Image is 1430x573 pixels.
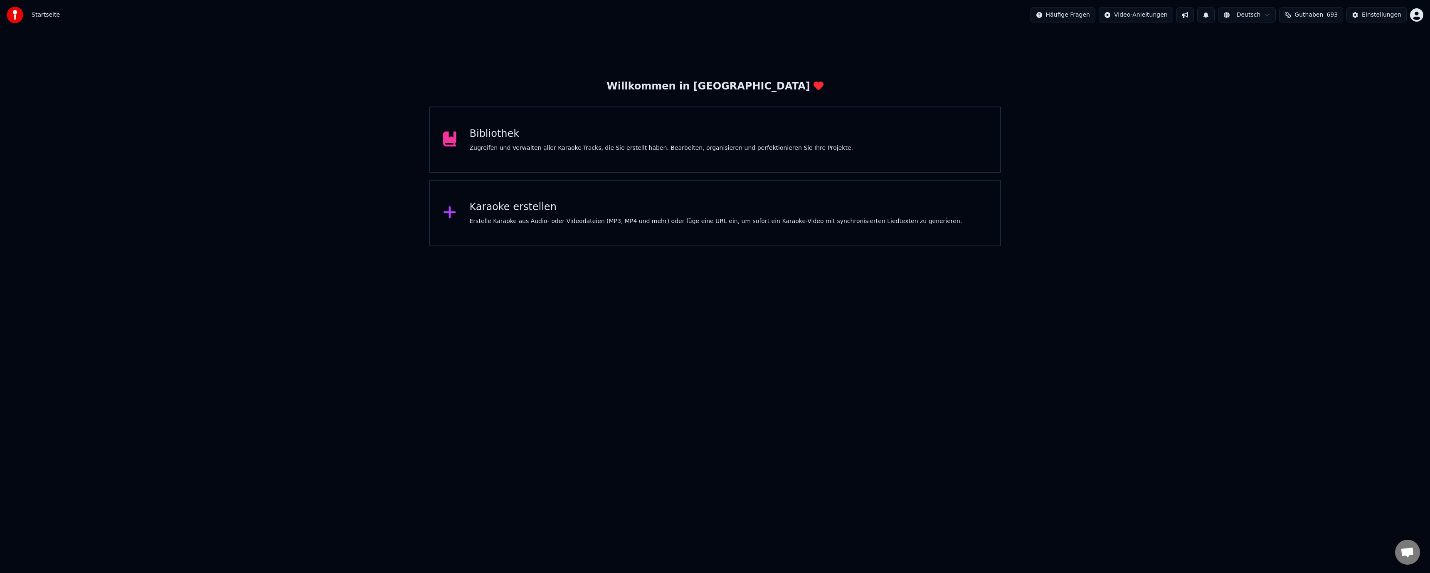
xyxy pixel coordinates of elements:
[1395,540,1420,565] a: Chat öffnen
[32,11,60,19] nav: breadcrumb
[470,127,853,141] div: Bibliothek
[1099,7,1173,22] button: Video-Anleitungen
[7,7,23,23] img: youka
[1362,11,1401,19] div: Einstellungen
[1326,11,1338,19] span: 693
[607,80,823,93] div: Willkommen in [GEOGRAPHIC_DATA]
[1346,7,1407,22] button: Einstellungen
[470,217,962,226] div: Erstelle Karaoke aus Audio- oder Videodateien (MP3, MP4 und mehr) oder füge eine URL ein, um sofo...
[470,144,853,152] div: Zugreifen und Verwalten aller Karaoke-Tracks, die Sie erstellt haben. Bearbeiten, organisieren un...
[1031,7,1096,22] button: Häufige Fragen
[470,201,962,214] div: Karaoke erstellen
[1279,7,1343,22] button: Guthaben693
[1294,11,1323,19] span: Guthaben
[32,11,60,19] span: Startseite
